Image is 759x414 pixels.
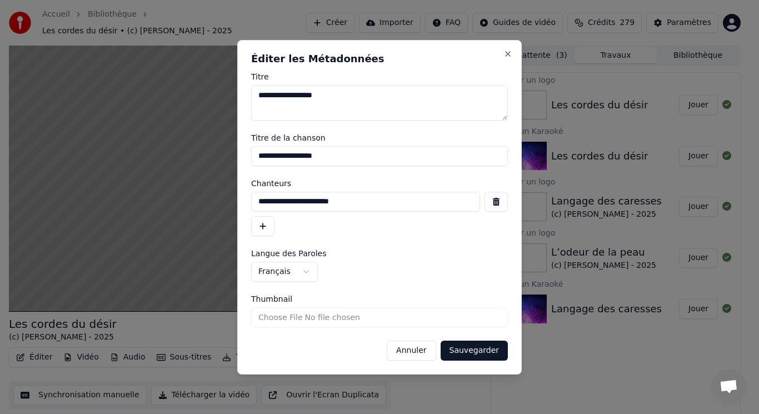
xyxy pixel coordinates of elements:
[441,341,508,361] button: Sauvegarder
[387,341,436,361] button: Annuler
[251,134,508,142] label: Titre de la chanson
[251,179,508,187] label: Chanteurs
[251,250,327,257] span: Langue des Paroles
[251,73,508,81] label: Titre
[251,54,508,64] h2: Éditer les Métadonnées
[251,295,292,303] span: Thumbnail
